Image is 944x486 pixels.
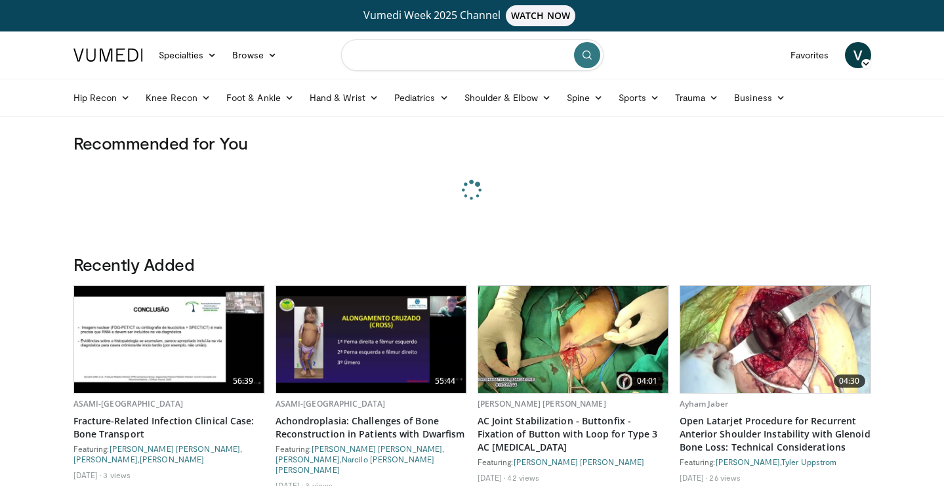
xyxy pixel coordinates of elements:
[834,375,865,388] span: 04:30
[276,415,467,441] a: Achondroplasia: Challenges of Bone Reconstruction in Patients with Dwarfism
[680,286,871,393] img: 2b2da37e-a9b6-423e-b87e-b89ec568d167.620x360_q85_upscale.jpg
[680,415,871,454] a: Open Latarjet Procedure for Recurrent Anterior Shoulder Instability with Glenoid Bone Loss: Techn...
[73,443,265,464] div: Featuring: , ,
[312,444,443,453] a: [PERSON_NAME] [PERSON_NAME]
[276,455,435,474] a: Narcilo [PERSON_NAME] [PERSON_NAME]
[73,398,184,409] a: ASAMI-[GEOGRAPHIC_DATA]
[224,42,285,68] a: Browse
[726,85,793,111] a: Business
[478,415,669,454] a: AC Joint Stabilization - Buttonfix - Fixation of Button with Loop for Type 3 AC [MEDICAL_DATA]
[151,42,225,68] a: Specialties
[478,286,668,393] a: 04:01
[680,286,871,393] a: 04:30
[75,5,869,26] a: Vumedi Week 2025 ChannelWATCH NOW
[478,472,506,483] li: [DATE]
[680,472,708,483] li: [DATE]
[73,415,265,441] a: Fracture-Related Infection Clinical Case: Bone Transport
[74,286,264,393] img: 7827b68c-edda-4073-a757-b2e2fb0a5246.620x360_q85_upscale.jpg
[73,132,871,153] h3: Recommended for You
[457,85,559,111] a: Shoulder & Elbow
[632,375,663,388] span: 04:01
[73,455,138,464] a: [PERSON_NAME]
[276,455,340,464] a: [PERSON_NAME]
[667,85,727,111] a: Trauma
[74,286,264,393] a: 56:39
[386,85,457,111] a: Pediatrics
[559,85,611,111] a: Spine
[506,5,575,26] span: WATCH NOW
[611,85,667,111] a: Sports
[845,42,871,68] a: V
[73,254,871,275] h3: Recently Added
[73,49,143,62] img: VuMedi Logo
[680,456,871,467] div: Featuring: ,
[302,85,386,111] a: Hand & Wrist
[140,455,204,464] a: [PERSON_NAME]
[478,286,668,393] img: c2f644dc-a967-485d-903d-283ce6bc3929.620x360_q85_upscale.jpg
[276,286,466,393] img: 4f2bc282-22c3-41e7-a3f0-d3b33e5d5e41.620x360_q85_upscale.jpg
[341,39,604,71] input: Search topics, interventions
[138,85,218,111] a: Knee Recon
[716,457,780,466] a: [PERSON_NAME]
[103,470,131,480] li: 3 views
[110,444,241,453] a: [PERSON_NAME] [PERSON_NAME]
[680,398,728,409] a: Ayham Jaber
[709,472,741,483] li: 26 views
[478,456,669,467] div: Featuring:
[783,42,837,68] a: Favorites
[507,472,539,483] li: 42 views
[514,457,645,466] a: [PERSON_NAME] [PERSON_NAME]
[66,85,138,111] a: Hip Recon
[228,375,259,388] span: 56:39
[218,85,302,111] a: Foot & Ankle
[276,443,467,475] div: Featuring: , ,
[276,398,386,409] a: ASAMI-[GEOGRAPHIC_DATA]
[478,398,606,409] a: [PERSON_NAME] [PERSON_NAME]
[276,286,466,393] a: 55:44
[430,375,461,388] span: 55:44
[73,470,102,480] li: [DATE]
[781,457,836,466] a: Tyler Uppstrom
